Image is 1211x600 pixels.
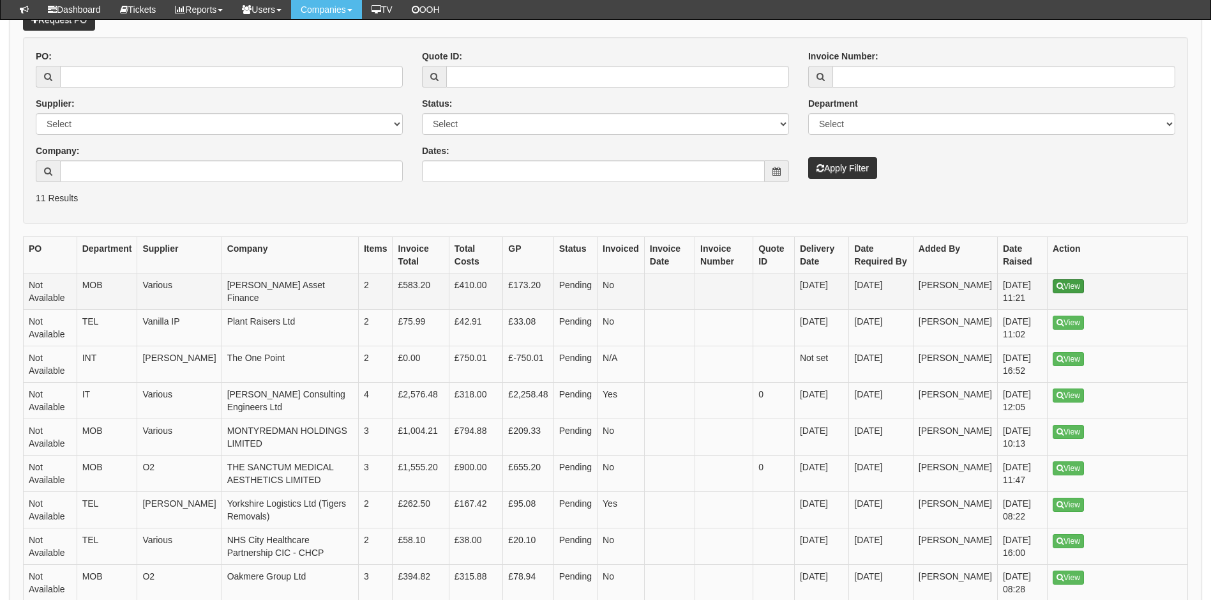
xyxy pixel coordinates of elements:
[449,492,503,528] td: £167.42
[137,346,222,383] td: [PERSON_NAME]
[598,456,645,492] td: No
[913,492,997,528] td: [PERSON_NAME]
[222,419,358,456] td: MONTYREDMAN HOLDINGS LIMITED
[24,419,77,456] td: Not Available
[1053,534,1084,548] a: View
[503,383,553,419] td: £2,258.48
[77,346,137,383] td: INT
[137,456,222,492] td: O2
[449,310,503,346] td: £42.91
[695,237,753,273] th: Invoice Number
[222,383,358,419] td: [PERSON_NAME] Consulting Engineers Ltd
[358,273,393,310] td: 2
[598,528,645,565] td: No
[553,273,597,310] td: Pending
[503,456,553,492] td: £655.20
[553,492,597,528] td: Pending
[913,383,997,419] td: [PERSON_NAME]
[358,456,393,492] td: 3
[24,492,77,528] td: Not Available
[422,144,449,157] label: Dates:
[598,273,645,310] td: No
[794,273,848,310] td: [DATE]
[997,528,1047,565] td: [DATE] 16:00
[849,273,913,310] td: [DATE]
[77,383,137,419] td: IT
[1053,316,1084,330] a: View
[553,456,597,492] td: Pending
[222,237,358,273] th: Company
[358,346,393,383] td: 2
[77,237,137,273] th: Department
[393,456,449,492] td: £1,555.20
[449,237,503,273] th: Total Costs
[222,310,358,346] td: Plant Raisers Ltd
[449,528,503,565] td: £38.00
[913,273,997,310] td: [PERSON_NAME]
[598,237,645,273] th: Invoiced
[808,97,858,110] label: Department
[997,346,1047,383] td: [DATE] 16:52
[794,237,848,273] th: Delivery Date
[23,9,95,31] a: Request PO
[1053,279,1084,293] a: View
[358,237,393,273] th: Items
[137,528,222,565] td: Various
[358,419,393,456] td: 3
[849,492,913,528] td: [DATE]
[913,419,997,456] td: [PERSON_NAME]
[222,346,358,383] td: The One Point
[393,310,449,346] td: £75.99
[24,273,77,310] td: Not Available
[598,346,645,383] td: N/A
[794,528,848,565] td: [DATE]
[553,419,597,456] td: Pending
[849,310,913,346] td: [DATE]
[794,383,848,419] td: [DATE]
[449,456,503,492] td: £900.00
[997,492,1047,528] td: [DATE] 08:22
[24,528,77,565] td: Not Available
[422,97,452,110] label: Status:
[358,383,393,419] td: 4
[137,237,222,273] th: Supplier
[753,237,795,273] th: Quote ID
[449,273,503,310] td: £410.00
[24,383,77,419] td: Not Available
[393,528,449,565] td: £58.10
[1053,461,1084,475] a: View
[36,192,1175,204] p: 11 Results
[849,383,913,419] td: [DATE]
[849,419,913,456] td: [DATE]
[997,383,1047,419] td: [DATE] 12:05
[794,456,848,492] td: [DATE]
[36,144,79,157] label: Company:
[358,528,393,565] td: 2
[794,419,848,456] td: [DATE]
[553,383,597,419] td: Pending
[137,310,222,346] td: Vanilla IP
[222,456,358,492] td: THE SANCTUM MEDICAL AESTHETICS LIMITED
[913,237,997,273] th: Added By
[1053,498,1084,512] a: View
[422,50,462,63] label: Quote ID:
[913,528,997,565] td: [PERSON_NAME]
[222,528,358,565] td: NHS City Healthcare Partnership CIC - CHCP
[794,310,848,346] td: [DATE]
[24,310,77,346] td: Not Available
[222,492,358,528] td: Yorkshire Logistics Ltd (Tigers Removals)
[997,456,1047,492] td: [DATE] 11:47
[997,273,1047,310] td: [DATE] 11:21
[553,528,597,565] td: Pending
[1053,388,1084,403] a: View
[393,346,449,383] td: £0.00
[1048,237,1188,273] th: Action
[449,383,503,419] td: £318.00
[393,492,449,528] td: £262.50
[503,492,553,528] td: £95.08
[753,383,795,419] td: 0
[503,346,553,383] td: £-750.01
[598,492,645,528] td: Yes
[77,273,137,310] td: MOB
[644,237,695,273] th: Invoice Date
